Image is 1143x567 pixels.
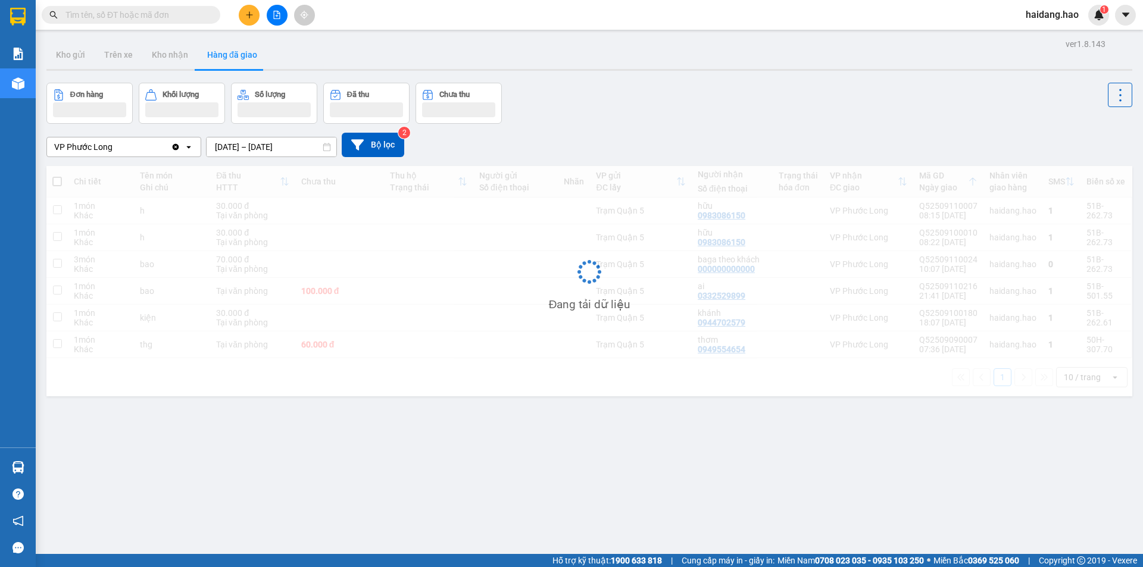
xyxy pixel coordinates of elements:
[70,90,103,99] div: Đơn hàng
[1100,5,1108,14] sup: 1
[1102,5,1106,14] span: 1
[142,40,198,69] button: Kho nhận
[13,488,24,500] span: question-circle
[10,8,26,26] img: logo-vxr
[231,83,317,124] button: Số lượng
[294,5,315,26] button: aim
[1016,7,1088,22] span: haidang.hao
[163,90,199,99] div: Khối lượng
[13,515,24,527] span: notification
[323,83,410,124] button: Đã thu
[184,142,193,152] svg: open
[300,11,308,19] span: aim
[671,554,673,567] span: |
[611,556,662,565] strong: 1900 633 818
[46,83,133,124] button: Đơn hàng
[1077,556,1085,565] span: copyright
[439,90,470,99] div: Chưa thu
[682,554,775,567] span: Cung cấp máy in - giấy in:
[815,556,924,565] strong: 0708 023 035 - 0935 103 250
[171,142,180,152] svg: Clear value
[927,558,930,563] span: ⚪️
[255,90,285,99] div: Số lượng
[245,11,254,19] span: plus
[95,40,142,69] button: Trên xe
[1120,10,1131,20] span: caret-down
[273,11,281,19] span: file-add
[198,40,267,69] button: Hàng đã giao
[552,554,662,567] span: Hỗ trợ kỹ thuật:
[207,137,336,156] input: Select a date range.
[239,5,260,26] button: plus
[12,77,24,90] img: warehouse-icon
[416,83,502,124] button: Chưa thu
[1115,5,1136,26] button: caret-down
[777,554,924,567] span: Miền Nam
[13,542,24,553] span: message
[347,90,369,99] div: Đã thu
[933,554,1019,567] span: Miền Bắc
[139,83,225,124] button: Khối lượng
[12,48,24,60] img: solution-icon
[549,296,630,314] div: Đang tải dữ liệu
[1066,37,1105,51] div: ver 1.8.143
[54,141,113,153] div: VP Phước Long
[12,461,24,474] img: warehouse-icon
[342,133,404,157] button: Bộ lọc
[1094,10,1104,20] img: icon-new-feature
[114,141,115,153] input: Selected VP Phước Long.
[46,40,95,69] button: Kho gửi
[49,11,58,19] span: search
[267,5,288,26] button: file-add
[1028,554,1030,567] span: |
[65,8,206,21] input: Tìm tên, số ĐT hoặc mã đơn
[398,127,410,139] sup: 2
[968,556,1019,565] strong: 0369 525 060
